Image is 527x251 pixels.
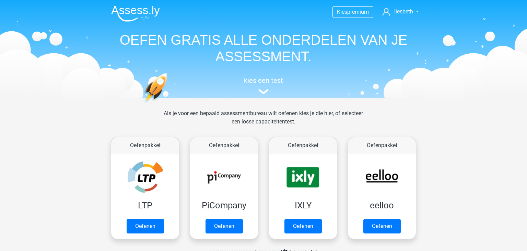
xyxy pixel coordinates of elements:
img: Assessly [111,6,160,22]
span: premium [347,9,369,15]
a: Oefenen [363,219,401,233]
h1: OEFEN GRATIS ALLE ONDERDELEN VAN JE ASSESSMENT. [106,32,421,65]
h5: kies een test [106,76,421,85]
a: liesbeth [380,8,421,16]
a: kies een test [106,76,421,95]
a: Oefenen [284,219,322,233]
img: oefenen [143,73,194,135]
div: Als je voor een bepaald assessmentbureau wilt oefenen kies je die hier, of selecteer een losse ca... [158,109,368,134]
a: Oefenen [127,219,164,233]
span: liesbeth [394,8,413,15]
img: assessment [258,89,269,94]
span: Kies [337,9,347,15]
a: Kiespremium [333,7,373,17]
a: Oefenen [206,219,243,233]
